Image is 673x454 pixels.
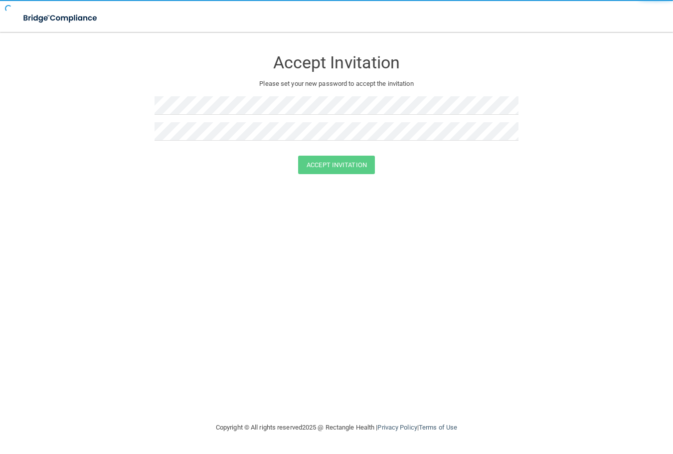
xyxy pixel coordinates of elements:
div: Copyright © All rights reserved 2025 @ Rectangle Health | | [155,412,518,444]
a: Terms of Use [419,424,457,431]
button: Accept Invitation [298,156,375,174]
p: Please set your new password to accept the invitation [162,78,511,90]
h3: Accept Invitation [155,53,518,72]
img: bridge_compliance_login_screen.278c3ca4.svg [15,8,107,28]
a: Privacy Policy [377,424,417,431]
